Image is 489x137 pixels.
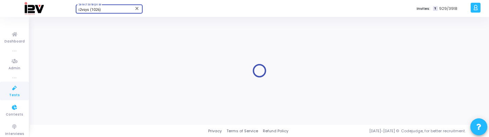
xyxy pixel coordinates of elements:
a: Refund Policy [263,128,288,134]
span: i2vsys (1026) [78,7,101,12]
a: Terms of Service [227,128,258,134]
label: Invites: [417,6,430,12]
span: Tests [9,92,20,98]
mat-icon: Clear [134,6,140,11]
span: Contests [6,112,23,118]
span: Interviews [5,131,24,137]
img: logo [24,2,44,15]
span: Admin [8,66,20,71]
span: Dashboard [4,39,25,45]
a: Privacy [208,128,222,134]
span: T [433,6,437,11]
span: 929/3918 [439,6,457,12]
div: [DATE]-[DATE] © Codejudge, for better recruitment. [288,128,481,134]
